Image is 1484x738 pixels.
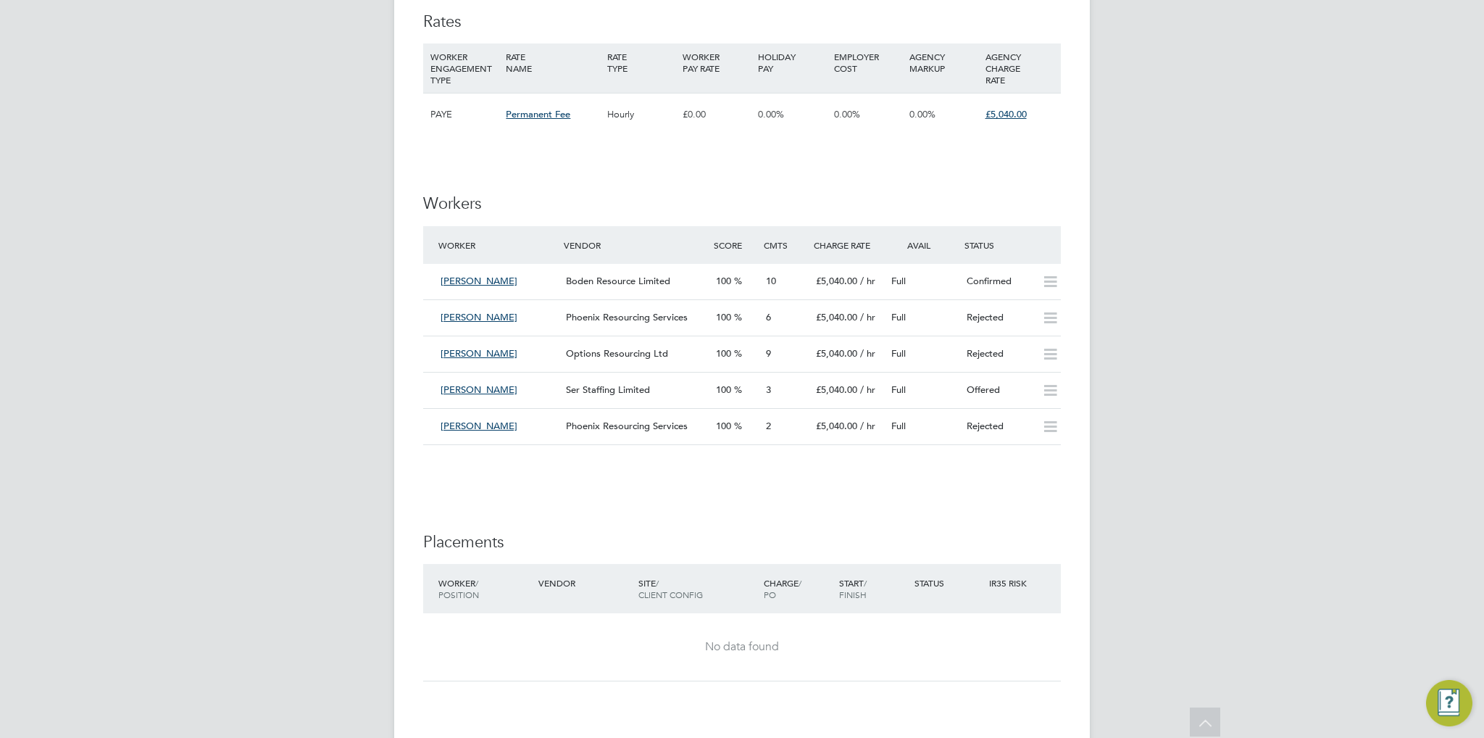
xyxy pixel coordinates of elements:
[502,43,603,81] div: RATE NAME
[816,420,857,432] span: £5,040.00
[961,415,1036,439] div: Rejected
[961,232,1061,258] div: Status
[710,232,760,258] div: Score
[816,383,857,396] span: £5,040.00
[754,43,830,81] div: HOLIDAY PAY
[961,342,1036,366] div: Rejected
[716,347,731,360] span: 100
[906,43,981,81] div: AGENCY MARKUP
[716,275,731,287] span: 100
[860,383,875,396] span: / hr
[961,378,1036,402] div: Offered
[766,347,771,360] span: 9
[839,577,867,600] span: / Finish
[427,43,502,93] div: WORKER ENGAGEMENT TYPE
[716,311,731,323] span: 100
[441,275,517,287] span: [PERSON_NAME]
[535,570,635,596] div: Vendor
[834,108,860,120] span: 0.00%
[566,420,688,432] span: Phoenix Resourcing Services
[679,94,754,136] div: £0.00
[441,347,517,360] span: [PERSON_NAME]
[1426,680,1472,726] button: Engage Resource Center
[506,108,570,120] span: Permanent Fee
[638,577,703,600] span: / Client Config
[441,420,517,432] span: [PERSON_NAME]
[860,311,875,323] span: / hr
[635,570,760,608] div: Site
[891,420,906,432] span: Full
[604,43,679,81] div: RATE TYPE
[764,577,801,600] span: / PO
[423,194,1061,215] h3: Workers
[766,383,771,396] span: 3
[860,420,875,432] span: / hr
[760,570,835,608] div: Charge
[566,311,688,323] span: Phoenix Resourcing Services
[566,383,650,396] span: Ser Staffing Limited
[766,420,771,432] span: 2
[423,12,1061,33] h3: Rates
[438,639,1046,655] div: No data found
[860,275,875,287] span: / hr
[985,108,1027,120] span: £5,040.00
[891,383,906,396] span: Full
[566,347,668,360] span: Options Resourcing Ltd
[891,347,906,360] span: Full
[835,570,911,608] div: Start
[435,232,560,258] div: Worker
[816,275,857,287] span: £5,040.00
[760,232,810,258] div: Cmts
[891,311,906,323] span: Full
[830,43,906,81] div: EMPLOYER COST
[860,347,875,360] span: / hr
[438,577,479,600] span: / Position
[441,383,517,396] span: [PERSON_NAME]
[816,311,857,323] span: £5,040.00
[427,94,502,136] div: PAYE
[891,275,906,287] span: Full
[566,275,670,287] span: Boden Resource Limited
[816,347,857,360] span: £5,040.00
[885,232,961,258] div: Avail
[560,232,710,258] div: Vendor
[758,108,784,120] span: 0.00%
[766,311,771,323] span: 6
[961,306,1036,330] div: Rejected
[982,43,1057,93] div: AGENCY CHARGE RATE
[909,108,935,120] span: 0.00%
[441,311,517,323] span: [PERSON_NAME]
[604,94,679,136] div: Hourly
[716,420,731,432] span: 100
[810,232,885,258] div: Charge Rate
[679,43,754,81] div: WORKER PAY RATE
[985,570,1035,596] div: IR35 Risk
[961,270,1036,294] div: Confirmed
[716,383,731,396] span: 100
[435,570,535,608] div: Worker
[766,275,776,287] span: 10
[423,532,1061,553] h3: Placements
[911,570,986,596] div: Status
